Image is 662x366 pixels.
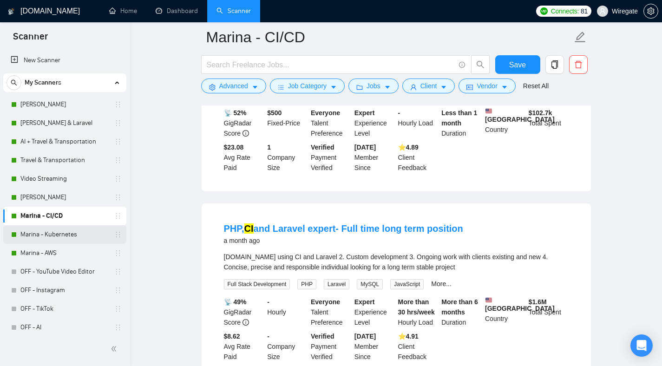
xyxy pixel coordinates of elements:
[6,30,55,49] span: Scanner
[527,297,570,327] div: Total Spent
[224,333,240,340] b: $8.62
[570,60,587,69] span: delete
[527,108,570,138] div: Total Spent
[224,279,290,289] span: Full Stack Development
[459,78,515,93] button: idcardVendorcaret-down
[581,6,588,16] span: 81
[20,170,109,188] a: Video Streaming
[222,108,266,138] div: GigRadar Score
[7,79,21,86] span: search
[441,109,477,127] b: Less than 1 month
[278,84,284,91] span: bars
[20,281,109,300] a: OFF - Instagram
[357,279,383,289] span: MySQL
[8,4,14,19] img: logo
[20,262,109,281] a: OFF - YouTube Video Editor
[485,297,555,312] b: [GEOGRAPHIC_DATA]
[114,157,122,164] span: holder
[201,78,266,93] button: settingAdvancedcaret-down
[7,75,21,90] button: search
[243,130,249,137] span: info-circle
[224,223,463,234] a: PHP,CIand Laravel expert- Full time long term position
[324,279,349,289] span: Laravel
[643,7,658,15] a: setting
[224,298,247,306] b: 📡 49%
[114,175,122,183] span: holder
[267,333,269,340] b: -
[224,252,569,272] div: 1.Expert using CI and Laravel 2. Custom development 3. Ongoing work with clients existing and new...
[330,84,337,91] span: caret-down
[396,297,440,327] div: Hourly Load
[25,73,61,92] span: My Scanners
[114,287,122,294] span: holder
[114,231,122,238] span: holder
[471,55,490,74] button: search
[367,81,380,91] span: Jobs
[509,59,526,71] span: Save
[3,51,126,70] li: New Scanner
[311,109,340,117] b: Everyone
[114,194,122,201] span: holder
[20,95,109,114] a: [PERSON_NAME]
[311,333,334,340] b: Verified
[398,333,419,340] b: ⭐️ 4.91
[354,109,375,117] b: Expert
[354,298,375,306] b: Expert
[523,81,549,91] a: Reset All
[20,225,109,244] a: Marina - Kubernetes
[11,51,119,70] a: New Scanner
[440,84,447,91] span: caret-down
[222,331,266,362] div: Avg Rate Paid
[206,26,572,49] input: Scanner name...
[156,7,198,15] a: dashboardDashboard
[644,7,658,15] span: setting
[599,8,606,14] span: user
[420,81,437,91] span: Client
[353,142,396,173] div: Member Since
[265,331,309,362] div: Company Size
[441,298,478,316] b: More than 6 months
[485,108,555,123] b: [GEOGRAPHIC_DATA]
[356,84,363,91] span: folder
[643,4,658,19] button: setting
[545,55,564,74] button: copy
[477,81,497,91] span: Vendor
[398,109,400,117] b: -
[109,7,137,15] a: homeHome
[207,59,455,71] input: Search Freelance Jobs...
[20,244,109,262] a: Marina - AWS
[224,144,244,151] b: $23.08
[224,109,247,117] b: 📡 52%
[265,142,309,173] div: Company Size
[574,31,586,43] span: edit
[551,6,579,16] span: Connects:
[20,318,109,337] a: OFF - AI
[222,142,266,173] div: Avg Rate Paid
[209,84,216,91] span: setting
[485,297,492,303] img: 🇺🇸
[297,279,316,289] span: PHP
[354,333,376,340] b: [DATE]
[309,297,353,327] div: Talent Preference
[222,297,266,327] div: GigRadar Score
[485,108,492,114] img: 🇺🇸
[540,7,548,15] img: upwork-logo.png
[114,249,122,257] span: holder
[431,280,452,288] a: More...
[114,305,122,313] span: holder
[309,331,353,362] div: Payment Verified
[390,279,424,289] span: JavaScript
[353,297,396,327] div: Experience Level
[483,297,527,327] div: Country
[243,319,249,326] span: info-circle
[529,109,552,117] b: $ 102.7k
[114,268,122,275] span: holder
[288,81,327,91] span: Job Category
[466,84,473,91] span: idcard
[20,188,109,207] a: [PERSON_NAME]
[396,331,440,362] div: Client Feedback
[529,298,547,306] b: $ 1.6M
[384,84,391,91] span: caret-down
[459,62,465,68] span: info-circle
[410,84,417,91] span: user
